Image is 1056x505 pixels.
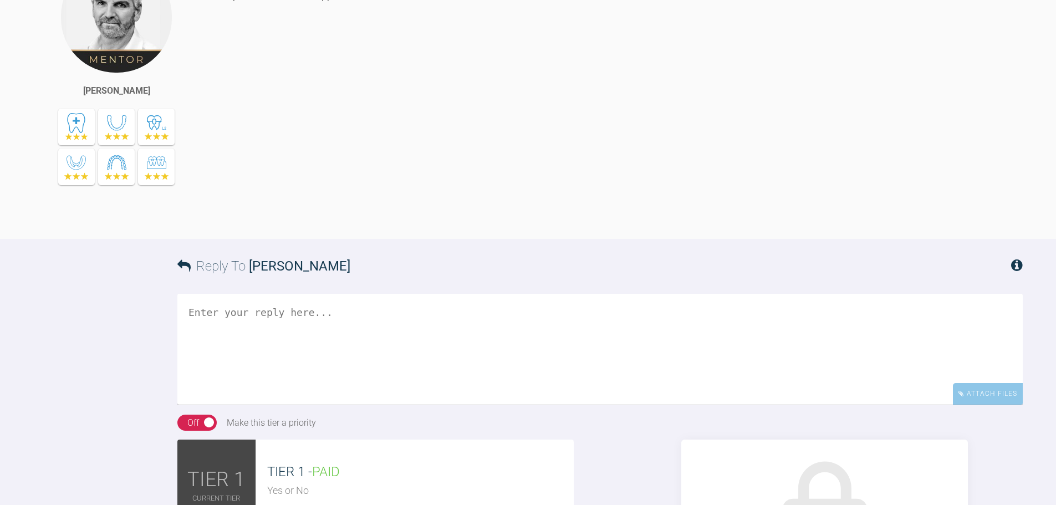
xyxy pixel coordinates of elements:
span: [PERSON_NAME] [249,258,350,274]
div: Make this tier a priority [227,416,316,430]
div: Off [187,416,199,430]
h3: Reply To [177,256,350,277]
span: PAID [312,464,340,480]
div: Attach Files [953,383,1023,405]
div: Yes or No [267,483,574,499]
span: TIER 1 - [267,464,340,480]
div: [PERSON_NAME] [83,84,150,98]
span: TIER 1 [187,464,245,496]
